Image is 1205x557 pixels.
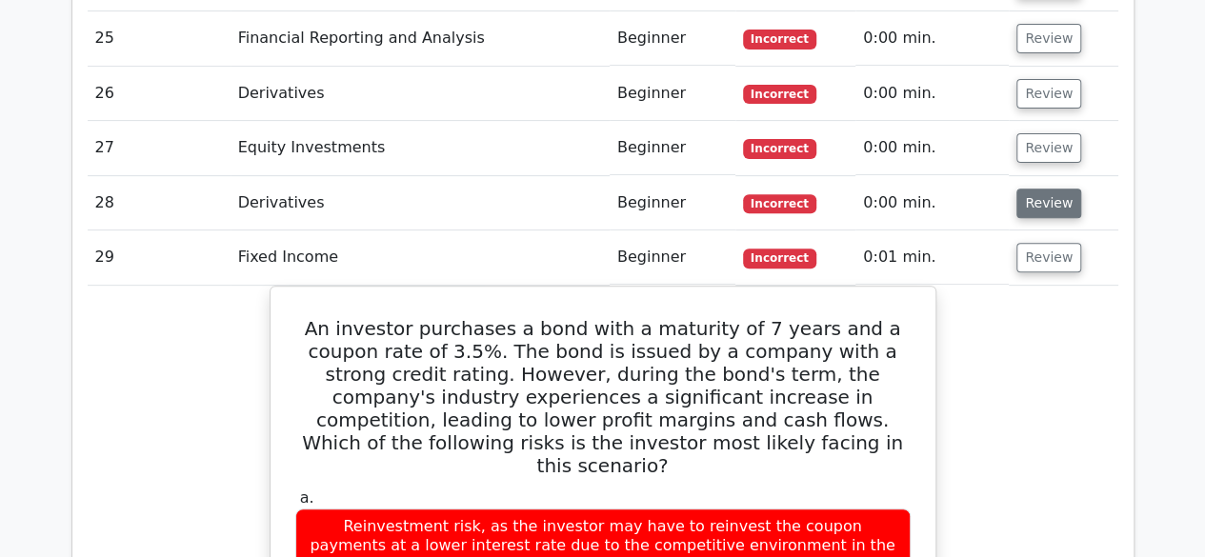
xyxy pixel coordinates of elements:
[743,30,816,49] span: Incorrect
[855,230,1009,285] td: 0:01 min.
[855,67,1009,121] td: 0:00 min.
[231,230,610,285] td: Fixed Income
[610,176,735,230] td: Beginner
[1016,24,1081,53] button: Review
[610,230,735,285] td: Beginner
[231,67,610,121] td: Derivatives
[231,11,610,66] td: Financial Reporting and Analysis
[88,176,231,230] td: 28
[293,317,913,477] h5: An investor purchases a bond with a maturity of 7 years and a coupon rate of 3.5%. The bond is is...
[88,67,231,121] td: 26
[1016,243,1081,272] button: Review
[610,67,735,121] td: Beginner
[855,11,1009,66] td: 0:00 min.
[1016,189,1081,218] button: Review
[855,176,1009,230] td: 0:00 min.
[743,249,816,268] span: Incorrect
[743,85,816,104] span: Incorrect
[88,230,231,285] td: 29
[743,139,816,158] span: Incorrect
[300,488,314,507] span: a.
[88,11,231,66] td: 25
[231,121,610,175] td: Equity Investments
[855,121,1009,175] td: 0:00 min.
[743,194,816,213] span: Incorrect
[610,121,735,175] td: Beginner
[88,121,231,175] td: 27
[1016,133,1081,163] button: Review
[231,176,610,230] td: Derivatives
[610,11,735,66] td: Beginner
[1016,79,1081,109] button: Review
